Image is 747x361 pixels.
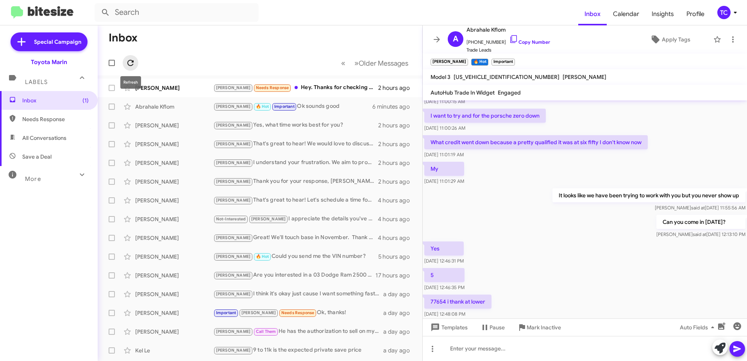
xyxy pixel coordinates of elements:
p: Yes [424,241,464,256]
div: Refresh [120,76,141,89]
a: Copy Number [509,39,550,45]
a: Insights [645,3,680,25]
div: Hey. Thanks for checking in. I'm waiting for the 2026 rav [213,83,378,92]
div: Ok sounds good [213,102,372,111]
div: [PERSON_NAME] [135,309,213,317]
div: [PERSON_NAME] [135,253,213,261]
button: Pause [474,320,511,334]
nav: Page navigation example [337,55,413,71]
small: 🔥 Hot [471,59,488,66]
button: TC [711,6,738,19]
span: Needs Response [256,85,289,90]
span: Calendar [607,3,645,25]
button: Auto Fields [674,320,724,334]
div: 17 hours ago [375,272,416,279]
span: Not-Interested [216,216,246,222]
span: [PERSON_NAME] [216,291,251,297]
span: Older Messages [359,59,408,68]
div: [PERSON_NAME] [135,178,213,186]
span: All Conversations [22,134,66,142]
a: Profile [680,3,711,25]
span: Call Them [256,329,276,334]
button: Next [350,55,413,71]
div: Yes, what time works best for you? [213,121,378,130]
div: TC [717,6,731,19]
div: [PERSON_NAME] [135,272,213,279]
span: Auto Fields [680,320,717,334]
span: « [341,58,345,68]
div: 9 to 11k is the expected private save price [213,346,383,355]
div: 4 hours ago [378,234,416,242]
span: Inbox [22,97,89,104]
span: Model 3 [431,73,450,80]
div: [PERSON_NAME] [135,140,213,148]
button: Previous [336,55,350,71]
div: Toyota Marin [31,58,67,66]
span: [PERSON_NAME] [DATE] 12:13:10 PM [656,231,745,237]
span: said at [691,205,705,211]
p: 77654 i thank at lower [424,295,491,309]
span: [PERSON_NAME] [DATE] 11:55:56 AM [655,205,745,211]
span: Engaged [498,89,521,96]
p: 5 [424,268,465,282]
div: 2 hours ago [378,140,416,148]
span: Important [274,104,295,109]
div: That's great to hear! We would love to discuss purchasing your Celica. When can we set up an appo... [213,139,378,148]
span: » [354,58,359,68]
span: A [453,33,458,45]
span: [PERSON_NAME] [216,104,251,109]
span: [PERSON_NAME] [216,198,251,203]
span: Needs Response [22,115,89,123]
span: Labels [25,79,48,86]
span: [PERSON_NAME] [216,235,251,240]
span: [US_VEHICLE_IDENTIFICATION_NUMBER] [454,73,559,80]
span: [PHONE_NUMBER] [466,34,550,46]
span: said at [693,231,706,237]
span: [DATE] 12:46:35 PM [424,284,465,290]
div: 5 hours ago [378,253,416,261]
div: Kel Le [135,347,213,354]
div: a day ago [383,290,416,298]
div: [PERSON_NAME] [135,84,213,92]
div: I understand your frustration. We aim to provide a fair offer for your Camry. Would you like to s... [213,158,378,167]
div: 6 minutes ago [372,103,416,111]
div: 2 hours ago [378,178,416,186]
span: [PERSON_NAME] [216,254,251,259]
div: 4 hours ago [378,215,416,223]
span: [PERSON_NAME] [216,160,251,165]
div: a day ago [383,328,416,336]
div: [PERSON_NAME] [135,122,213,129]
span: [PERSON_NAME] [216,179,251,184]
span: [PERSON_NAME] [251,216,286,222]
span: Abrahale Kflom [466,25,550,34]
div: 2 hours ago [378,122,416,129]
button: Apply Tags [630,32,709,46]
span: [DATE] 11:00:15 AM [424,98,465,104]
span: [PERSON_NAME] [563,73,606,80]
span: [PERSON_NAME] [216,329,251,334]
div: Ok, thanks! [213,308,383,317]
div: 2 hours ago [378,84,416,92]
div: a day ago [383,309,416,317]
div: a day ago [383,347,416,354]
span: 🔥 Hot [256,254,269,259]
span: [PERSON_NAME] [216,273,251,278]
span: [DATE] 11:01:29 AM [424,178,464,184]
span: AutoHub Trade In Widget [431,89,495,96]
div: [PERSON_NAME] [135,197,213,204]
span: [PERSON_NAME] [216,123,251,128]
div: I appreciate the details you've shared! To provide an accurate offer, I'd like to invite you to v... [213,214,378,223]
div: Abrahale Kflom [135,103,213,111]
div: 4 hours ago [378,197,416,204]
p: My [424,162,464,176]
span: (1) [82,97,89,104]
p: It looks like we have been trying to work with you but you never show up [552,188,745,202]
div: [PERSON_NAME] [135,234,213,242]
span: [DATE] 11:00:26 AM [424,125,465,131]
span: Needs Response [281,310,315,315]
p: Can you come in [DATE]? [656,215,745,229]
div: Great! We'll touch base in November. Thank you! [213,233,378,242]
span: More [25,175,41,182]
